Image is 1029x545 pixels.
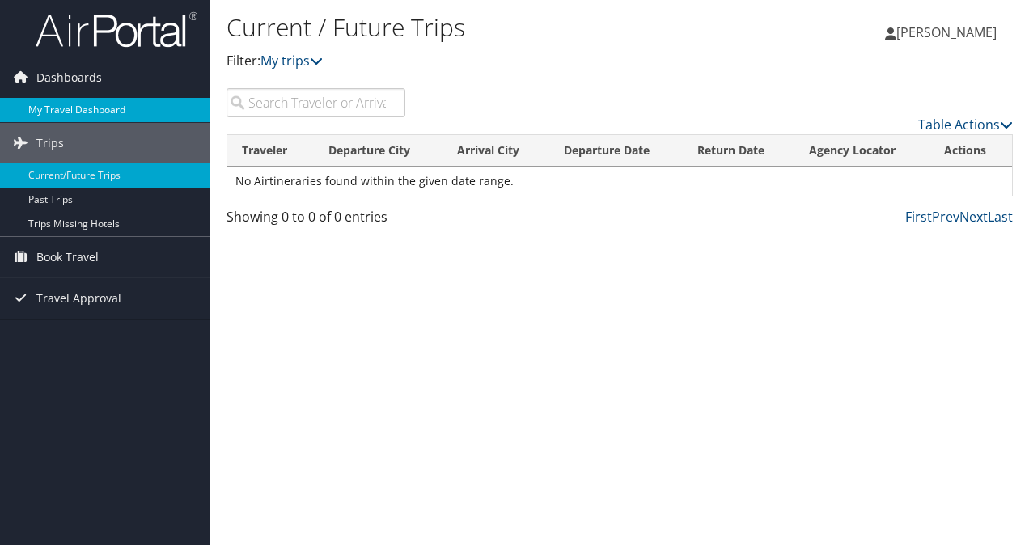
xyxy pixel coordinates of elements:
[227,11,751,44] h1: Current / Future Trips
[227,207,405,234] div: Showing 0 to 0 of 0 entries
[36,278,121,319] span: Travel Approval
[885,8,1013,57] a: [PERSON_NAME]
[549,135,683,167] th: Departure Date: activate to sort column descending
[929,135,1012,167] th: Actions
[36,123,64,163] span: Trips
[443,135,548,167] th: Arrival City: activate to sort column ascending
[227,167,1012,196] td: No Airtineraries found within the given date range.
[36,237,99,277] span: Book Travel
[314,135,443,167] th: Departure City: activate to sort column ascending
[36,57,102,98] span: Dashboards
[988,208,1013,226] a: Last
[896,23,997,41] span: [PERSON_NAME]
[227,135,314,167] th: Traveler: activate to sort column ascending
[260,52,323,70] a: My trips
[959,208,988,226] a: Next
[905,208,932,226] a: First
[227,51,751,72] p: Filter:
[36,11,197,49] img: airportal-logo.png
[918,116,1013,133] a: Table Actions
[932,208,959,226] a: Prev
[794,135,929,167] th: Agency Locator: activate to sort column ascending
[227,88,405,117] input: Search Traveler or Arrival City
[683,135,794,167] th: Return Date: activate to sort column ascending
